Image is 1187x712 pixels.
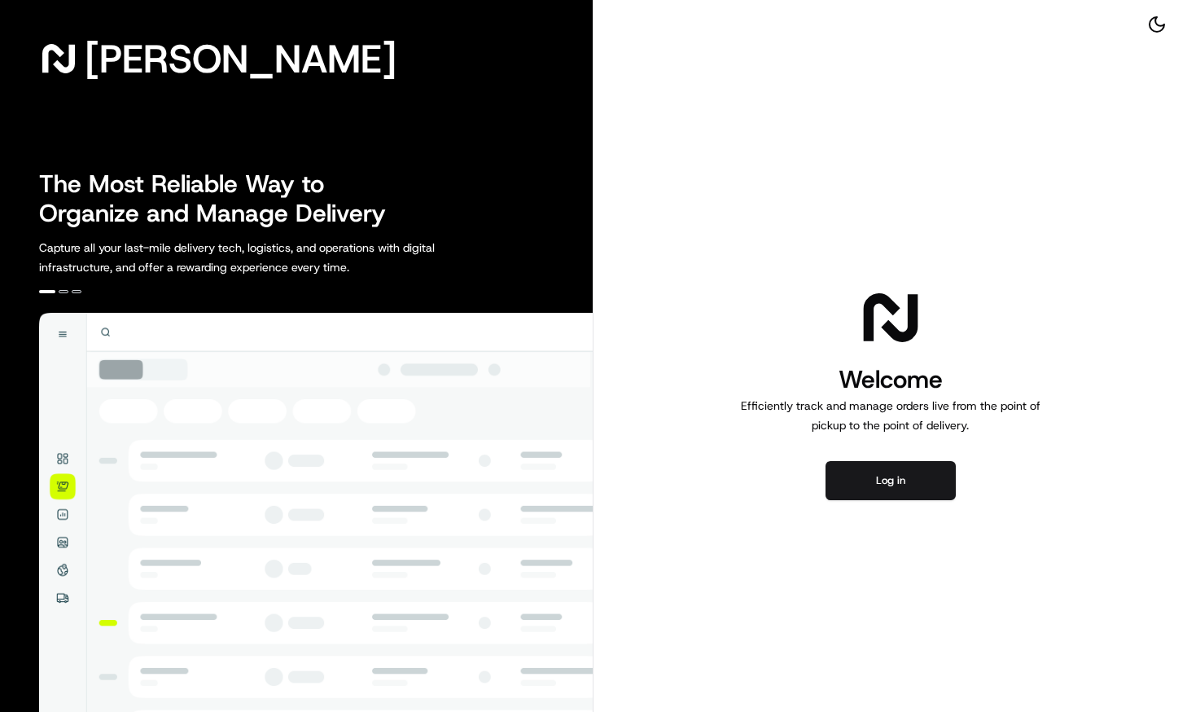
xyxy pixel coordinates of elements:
p: Efficiently track and manage orders live from the point of pickup to the point of delivery. [734,396,1047,435]
h1: Welcome [734,363,1047,396]
h2: The Most Reliable Way to Organize and Manage Delivery [39,169,404,228]
p: Capture all your last-mile delivery tech, logistics, and operations with digital infrastructure, ... [39,238,508,277]
button: Log in [826,461,956,500]
span: [PERSON_NAME] [85,42,396,75]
